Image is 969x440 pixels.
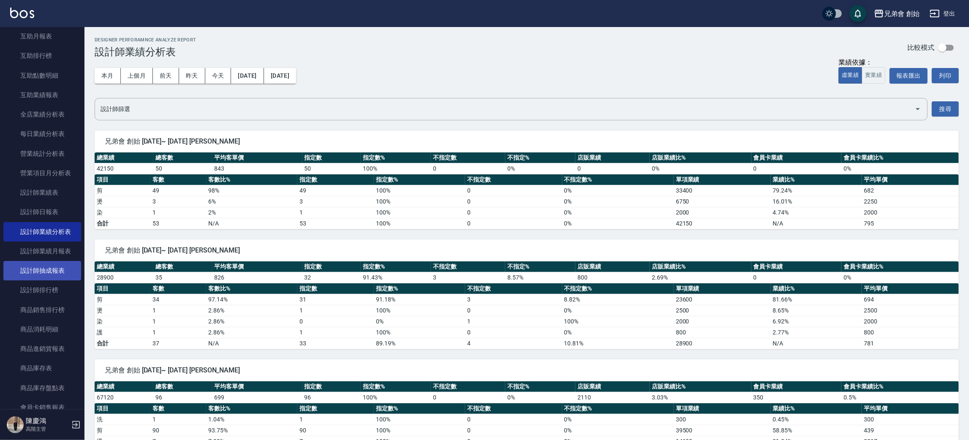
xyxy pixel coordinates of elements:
a: 商品庫存盤點表 [3,378,81,398]
td: 2.69 % [650,272,751,283]
th: 店販業績比% [650,261,751,272]
td: 800 [674,327,771,338]
td: 2500 [862,305,959,316]
th: 平均客單價 [212,152,302,163]
td: 2000 [674,316,771,327]
a: 全店業績分析表 [3,105,81,124]
table: a dense table [95,261,959,283]
td: 58.85 % [771,425,862,436]
td: 0 % [562,425,674,436]
a: 營業統計分析表 [3,144,81,163]
td: 42150 [674,218,771,229]
td: 0 % [505,392,575,403]
td: 0 [751,272,842,283]
td: 0 [465,305,562,316]
td: 39500 [674,425,771,436]
td: 81.66 % [771,294,862,305]
th: 平均客單價 [212,381,302,392]
th: 總客數 [153,381,212,392]
td: 97.14 % [207,294,298,305]
button: 兄弟會 創始 [871,5,923,22]
td: 6.92 % [771,316,862,327]
td: 53 [297,218,374,229]
button: 前天 [153,68,179,84]
td: 3 [150,196,206,207]
td: 694 [862,294,959,305]
th: 指定數% [361,381,431,392]
td: 0 % [562,196,674,207]
td: 3 [431,272,505,283]
th: 店販業績 [575,152,650,163]
td: 800 [862,327,959,338]
td: 4.74 % [771,207,862,218]
th: 總業績 [95,261,153,272]
th: 指定數% [374,403,465,414]
td: 781 [862,338,959,349]
button: save [849,5,866,22]
td: 826 [212,272,302,283]
a: 每日業績分析表 [3,124,81,144]
td: 300 [674,414,771,425]
td: 843 [212,163,302,174]
td: 100% [374,218,465,229]
th: 項目 [95,174,150,185]
td: 合計 [95,338,150,349]
a: 商品庫存表 [3,359,81,378]
td: 染 [95,207,150,218]
th: 不指定數 [465,403,562,414]
td: 67120 [95,392,153,403]
td: 0 [465,218,562,229]
td: 795 [862,218,959,229]
td: 1 [297,327,374,338]
td: 2.86 % [207,327,298,338]
td: 2.77 % [771,327,862,338]
th: 不指定數 [431,381,505,392]
td: 1 [297,207,374,218]
th: 平均客單價 [212,261,302,272]
td: 42150 [95,163,153,174]
td: 91.43 % [361,272,431,283]
td: 剪 [95,425,150,436]
table: a dense table [95,174,959,229]
td: 34 [150,294,206,305]
td: 1.04 % [207,414,298,425]
td: 100 % [374,196,465,207]
td: 洗 [95,414,150,425]
td: 0 % [562,207,674,218]
th: 客數比% [207,283,298,294]
td: 0 [297,316,374,327]
th: 指定數 [297,283,374,294]
th: 平均單價 [862,174,959,185]
th: 會員卡業績 [751,381,842,392]
th: 不指定% [505,261,575,272]
div: 業績依據： [838,58,885,67]
h2: Designer Perforamnce Analyze Report [95,37,196,43]
td: 0 % [841,163,959,174]
th: 不指定% [505,152,575,163]
td: 剪 [95,294,150,305]
td: 燙 [95,196,150,207]
button: [DATE] [231,68,264,84]
td: 100 % [374,327,465,338]
th: 指定數 [302,381,361,392]
td: 100 % [374,305,465,316]
td: 91.18 % [374,294,465,305]
th: 指定數% [374,174,465,185]
button: 搜尋 [932,101,959,117]
button: 今天 [205,68,231,84]
a: 商品銷售排行榜 [3,300,81,320]
th: 店販業績比% [650,381,751,392]
th: 指定數 [297,403,374,414]
td: N/A [207,338,298,349]
th: 會員卡業績比% [841,152,959,163]
td: 35 [153,272,212,283]
td: N/A [207,218,298,229]
td: 90 [297,425,374,436]
button: 上個月 [121,68,153,84]
td: 100 % [361,163,431,174]
th: 不指定數% [562,283,674,294]
th: 客數比% [207,403,298,414]
td: 2.86 % [207,305,298,316]
td: 8.57 % [505,272,575,283]
th: 不指定% [505,381,575,392]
